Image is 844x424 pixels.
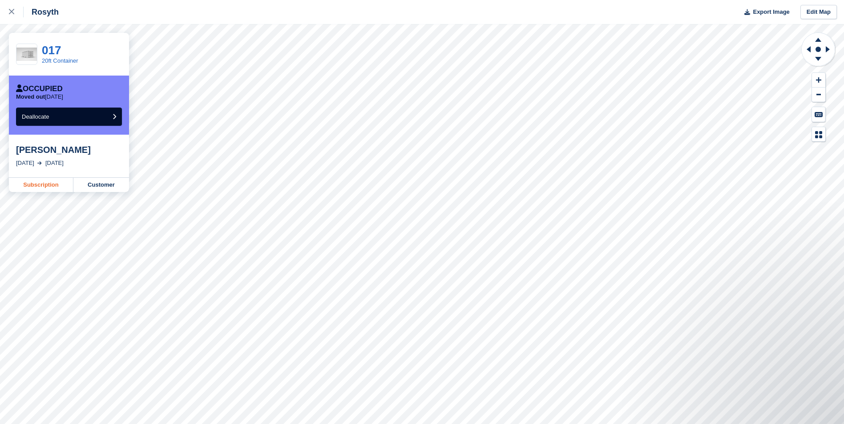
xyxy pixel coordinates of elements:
span: Deallocate [22,113,49,120]
div: [DATE] [45,159,64,168]
p: [DATE] [16,93,63,100]
button: Map Legend [812,127,825,142]
img: arrow-right-light-icn-cde0832a797a2874e46488d9cf13f60e5c3a73dbe684e267c42b8395dfbc2abf.svg [37,161,42,165]
div: Occupied [16,84,63,93]
button: Zoom Out [812,88,825,102]
div: [DATE] [16,159,34,168]
button: Zoom In [812,73,825,88]
img: White%20Left%20.jpg [16,48,37,61]
div: [PERSON_NAME] [16,144,122,155]
button: Export Image [739,5,790,20]
a: Subscription [9,178,73,192]
a: Edit Map [800,5,837,20]
a: 20ft Container [42,57,78,64]
span: Moved out [16,93,45,100]
div: Rosyth [24,7,59,17]
span: Export Image [753,8,789,16]
button: Deallocate [16,108,122,126]
button: Keyboard Shortcuts [812,107,825,122]
a: Customer [73,178,129,192]
a: 017 [42,44,61,57]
